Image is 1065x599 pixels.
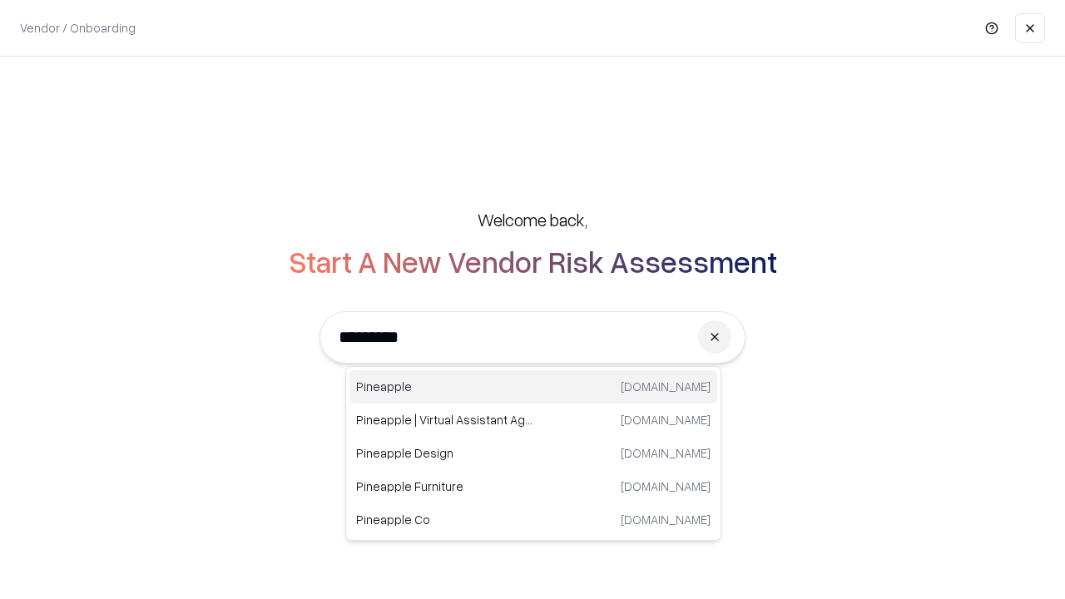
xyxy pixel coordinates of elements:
p: Pineapple [356,378,533,395]
div: Suggestions [345,366,721,541]
p: [DOMAIN_NAME] [621,511,711,528]
h2: Start A New Vendor Risk Assessment [289,245,777,278]
h5: Welcome back, [478,208,587,231]
p: Pineapple Design [356,444,533,462]
p: [DOMAIN_NAME] [621,478,711,495]
p: [DOMAIN_NAME] [621,378,711,395]
p: [DOMAIN_NAME] [621,411,711,428]
p: Vendor / Onboarding [20,19,136,37]
p: Pineapple Co [356,511,533,528]
p: Pineapple Furniture [356,478,533,495]
p: Pineapple | Virtual Assistant Agency [356,411,533,428]
p: [DOMAIN_NAME] [621,444,711,462]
